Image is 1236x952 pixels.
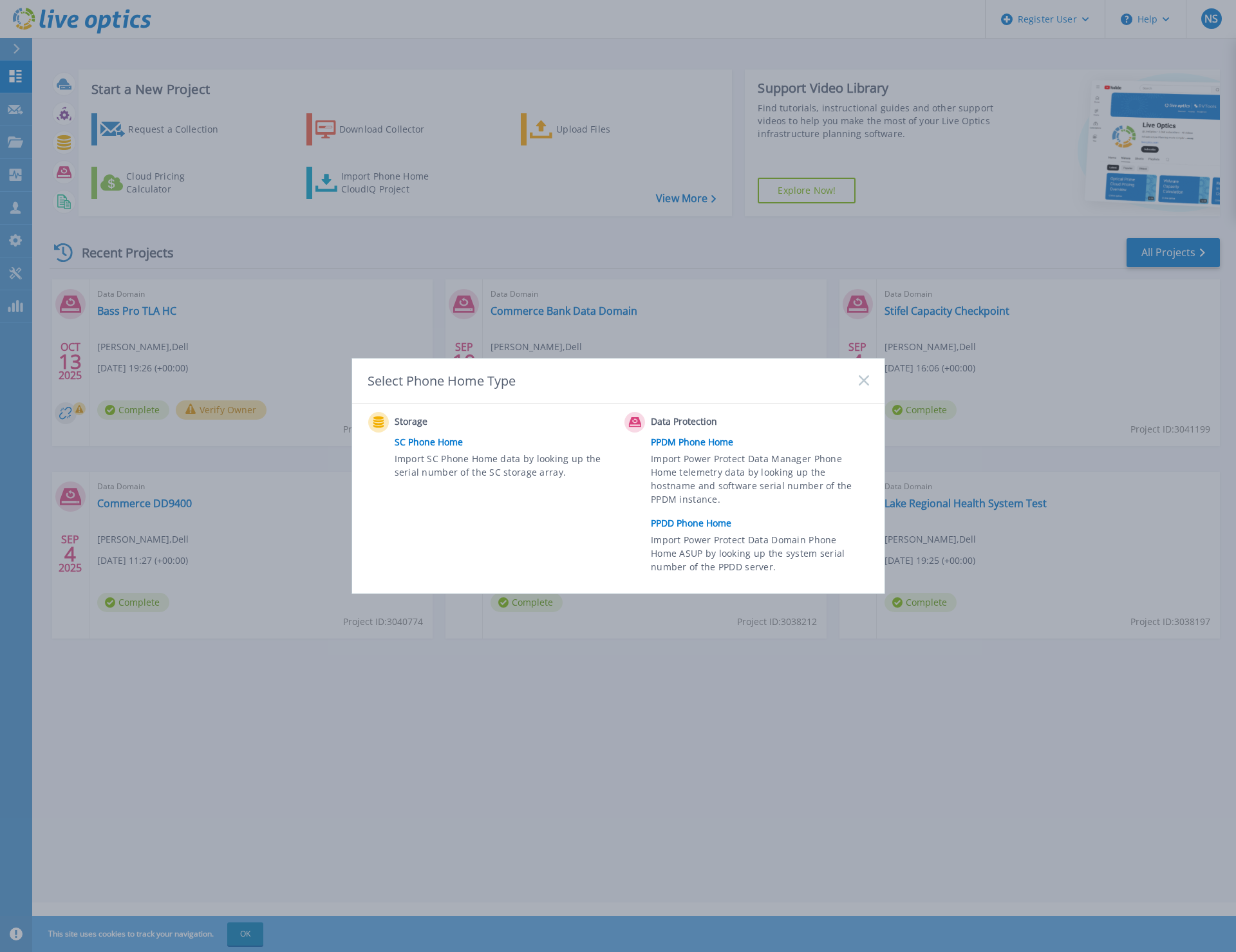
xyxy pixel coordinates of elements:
span: Import Power Protect Data Domain Phone Home ASUP by looking up the system serial number of the PP... [651,533,865,577]
a: SC Phone Home [395,433,619,452]
a: PPDM Phone Home [651,433,875,452]
div: Select Phone Home Type [368,372,517,389]
span: Storage [395,415,523,430]
span: Import Power Protect Data Manager Phone Home telemetry data by looking up the hostname and softwa... [651,452,865,511]
span: Import SC Phone Home data by looking up the serial number of the SC storage array. [395,452,609,481]
span: Data Protection [651,415,779,430]
a: PPDD Phone Home [651,514,875,533]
